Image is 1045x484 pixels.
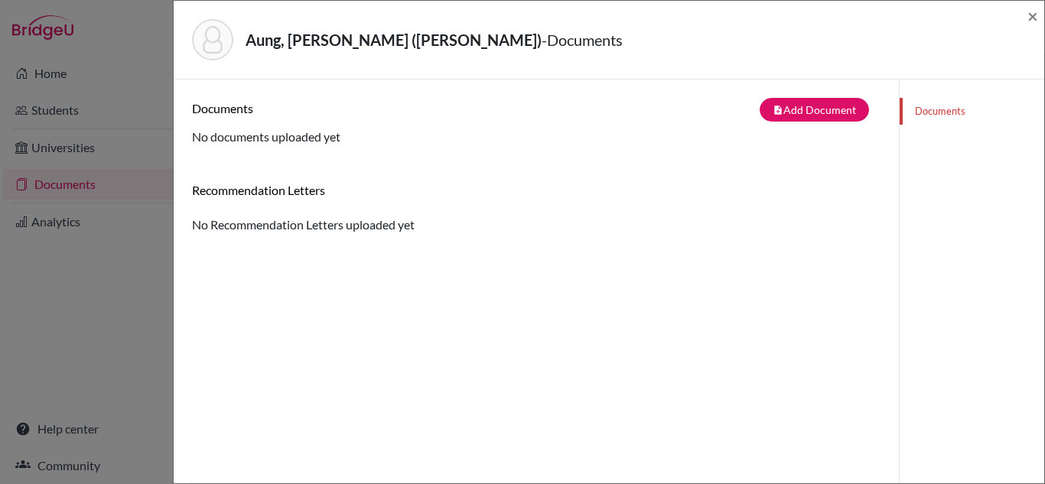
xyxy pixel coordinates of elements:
div: No documents uploaded yet [192,98,881,146]
h6: Recommendation Letters [192,183,881,197]
i: note_add [773,105,783,115]
strong: Aung, [PERSON_NAME] ([PERSON_NAME]) [246,31,542,49]
button: note_addAdd Document [760,98,869,122]
span: × [1027,5,1038,27]
span: - Documents [542,31,623,49]
div: No Recommendation Letters uploaded yet [192,183,881,234]
button: Close [1027,7,1038,25]
a: Documents [900,98,1044,125]
h6: Documents [192,101,536,115]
